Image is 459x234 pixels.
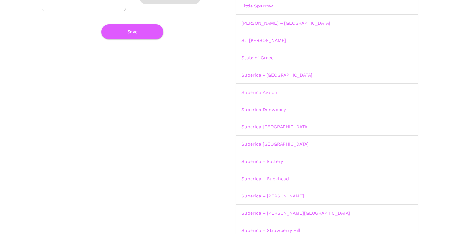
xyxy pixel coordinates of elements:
button: Save [101,24,163,39]
a: Superica [GEOGRAPHIC_DATA] [241,124,309,129]
a: Superica Dunwoody [241,107,286,112]
a: Superica [GEOGRAPHIC_DATA] [241,141,309,147]
a: St. [PERSON_NAME] [241,38,286,43]
a: Little Sparrow [241,3,273,8]
a: Superica Avalon [241,90,277,95]
a: Superica - [GEOGRAPHIC_DATA] [241,72,312,78]
a: Superica – Battery [241,159,283,164]
a: Superica – Buckhead [241,176,289,181]
a: [PERSON_NAME] – [GEOGRAPHIC_DATA] [241,21,330,26]
a: Superica – Strawberry Hill [241,228,300,233]
a: Superica – [PERSON_NAME] [241,193,304,198]
a: Superica – [PERSON_NAME][GEOGRAPHIC_DATA] [241,211,350,216]
a: State of Grace [241,55,274,60]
